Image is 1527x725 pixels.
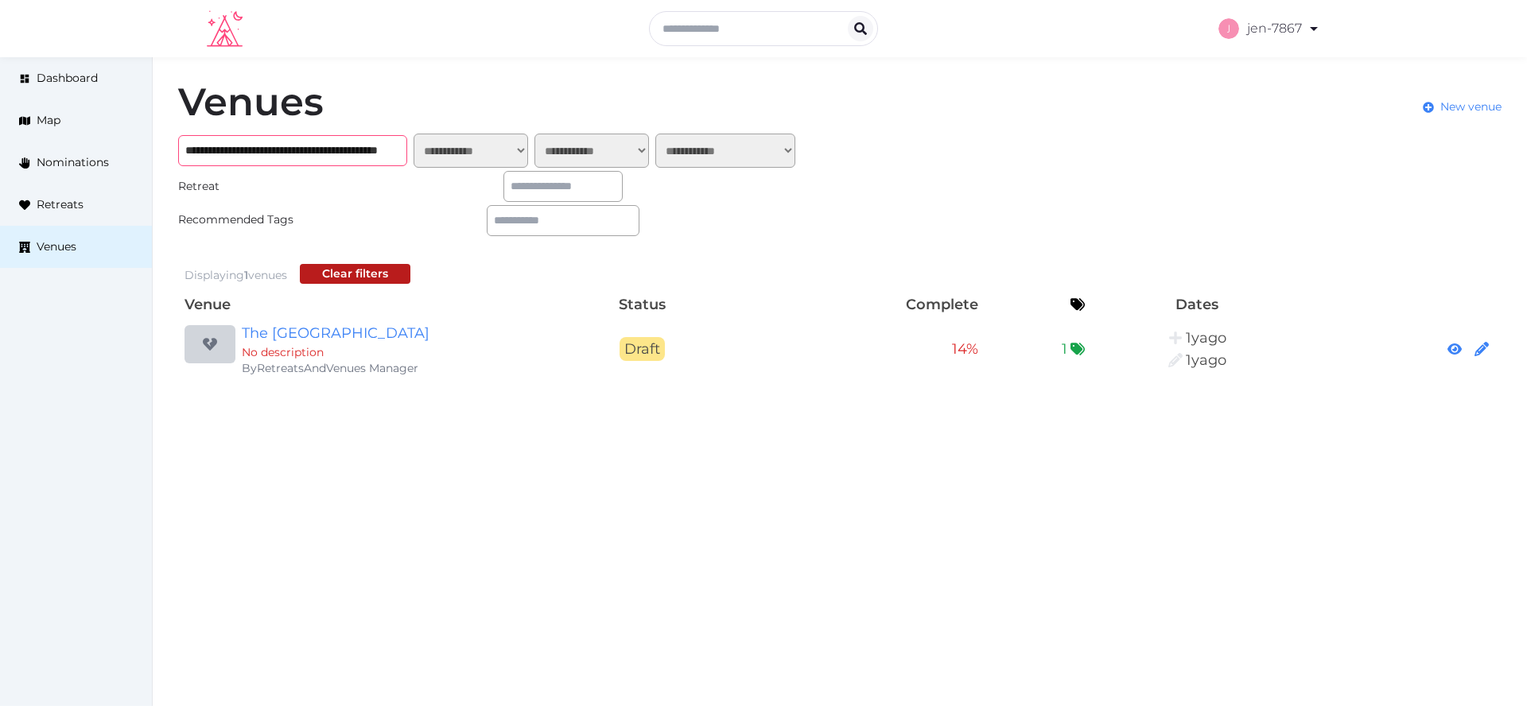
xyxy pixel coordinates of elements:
button: Clear filters [300,264,410,284]
span: Draft [620,337,665,361]
div: Clear filters [322,266,388,282]
span: Map [37,112,60,129]
span: New venue [1440,99,1502,115]
span: No description [242,345,324,359]
span: 1 [1062,338,1067,360]
div: Recommended Tags [178,211,331,228]
span: Dashboard [37,70,98,87]
th: Venue [178,290,554,319]
a: jen-7867 [1218,6,1320,51]
div: Retreat [178,178,331,195]
a: New venue [1423,99,1502,115]
span: Retreats [37,196,84,213]
th: Dates [1091,290,1302,319]
th: Complete [732,290,985,319]
span: 1 [244,268,248,282]
span: 8:55PM, March 8th, 2024 [1186,329,1226,347]
div: By RetreatsAndVenues Manager [242,360,547,376]
span: Venues [37,238,76,255]
span: Nominations [37,154,109,171]
span: 8:55PM, March 8th, 2024 [1186,351,1226,369]
div: Displaying venues [185,267,287,284]
th: Status [554,290,732,319]
h1: Venues [178,83,324,121]
span: 14 % [952,340,978,358]
a: The [GEOGRAPHIC_DATA] [242,322,547,344]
